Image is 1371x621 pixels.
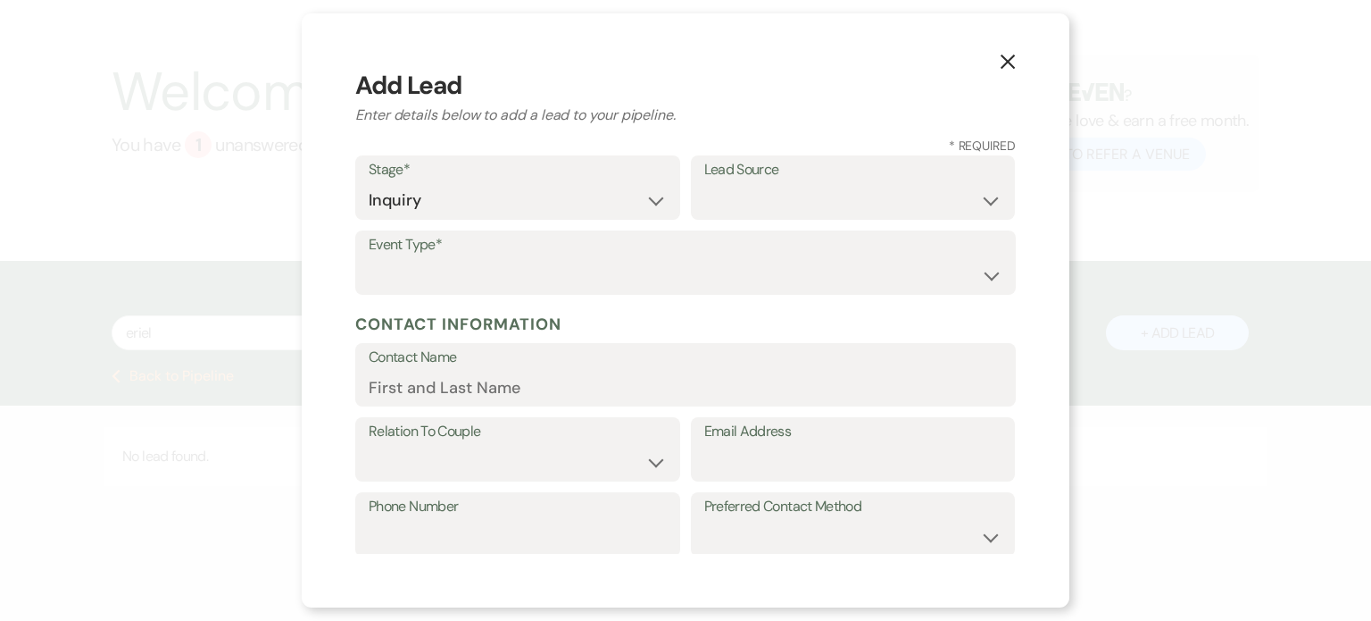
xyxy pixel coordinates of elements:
h3: * Required [355,137,1016,155]
label: Phone Number [369,494,667,520]
label: Contact Name [369,345,1002,371]
h3: Add Lead [355,67,1016,105]
label: Lead Source [704,157,1002,183]
label: Relation To Couple [369,419,667,445]
label: Email Address [704,419,1002,445]
h5: Contact Information [355,311,1016,338]
label: Preferred Contact Method [704,494,1002,520]
label: Stage* [369,157,667,183]
h2: Enter details below to add a lead to your pipeline. [355,105,1016,126]
label: Event Type* [369,232,1002,258]
input: First and Last Name [369,370,1002,405]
